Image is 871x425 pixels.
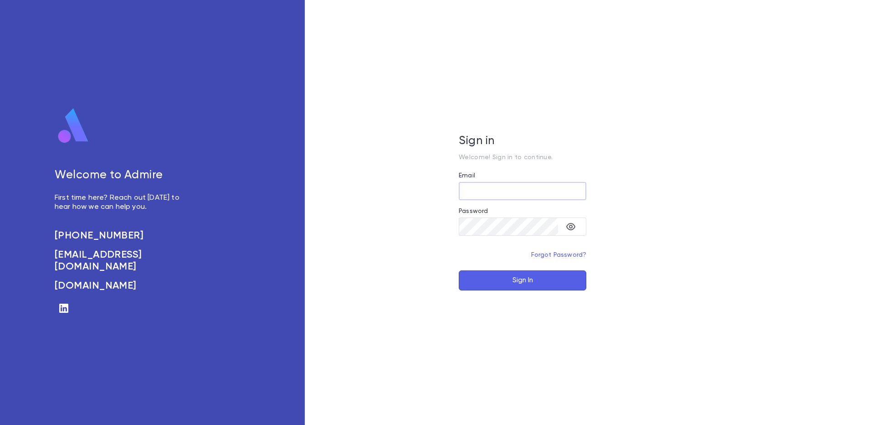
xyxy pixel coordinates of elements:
p: First time here? Reach out [DATE] to hear how we can help you. [55,193,190,212]
h5: Sign in [459,135,586,148]
p: Welcome! Sign in to continue. [459,154,586,161]
button: toggle password visibility [562,218,580,236]
img: logo [55,108,92,144]
a: [PHONE_NUMBER] [55,230,190,242]
label: Password [459,207,488,215]
a: [EMAIL_ADDRESS][DOMAIN_NAME] [55,249,190,273]
a: [DOMAIN_NAME] [55,280,190,292]
h5: Welcome to Admire [55,169,190,182]
button: Sign In [459,270,586,290]
a: Forgot Password? [531,252,587,258]
label: Email [459,172,475,179]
